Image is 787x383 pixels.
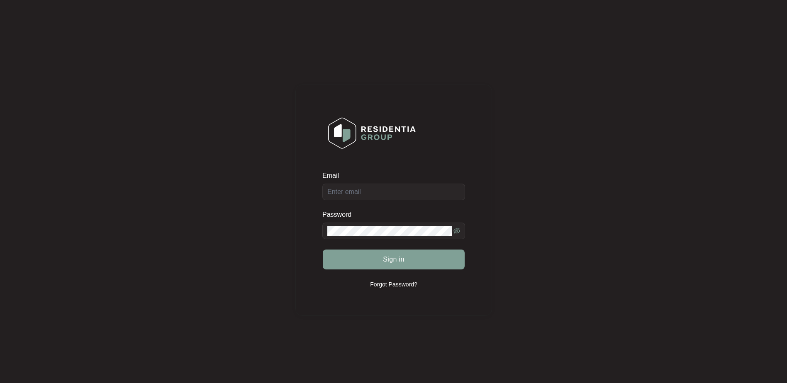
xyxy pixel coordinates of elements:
[327,226,452,236] input: Password
[322,184,465,200] input: Email
[322,211,358,219] label: Password
[323,250,465,269] button: Sign in
[323,112,421,154] img: Login Logo
[370,280,417,288] p: Forgot Password?
[453,228,460,234] span: eye-invisible
[383,255,404,264] span: Sign in
[322,172,345,180] label: Email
